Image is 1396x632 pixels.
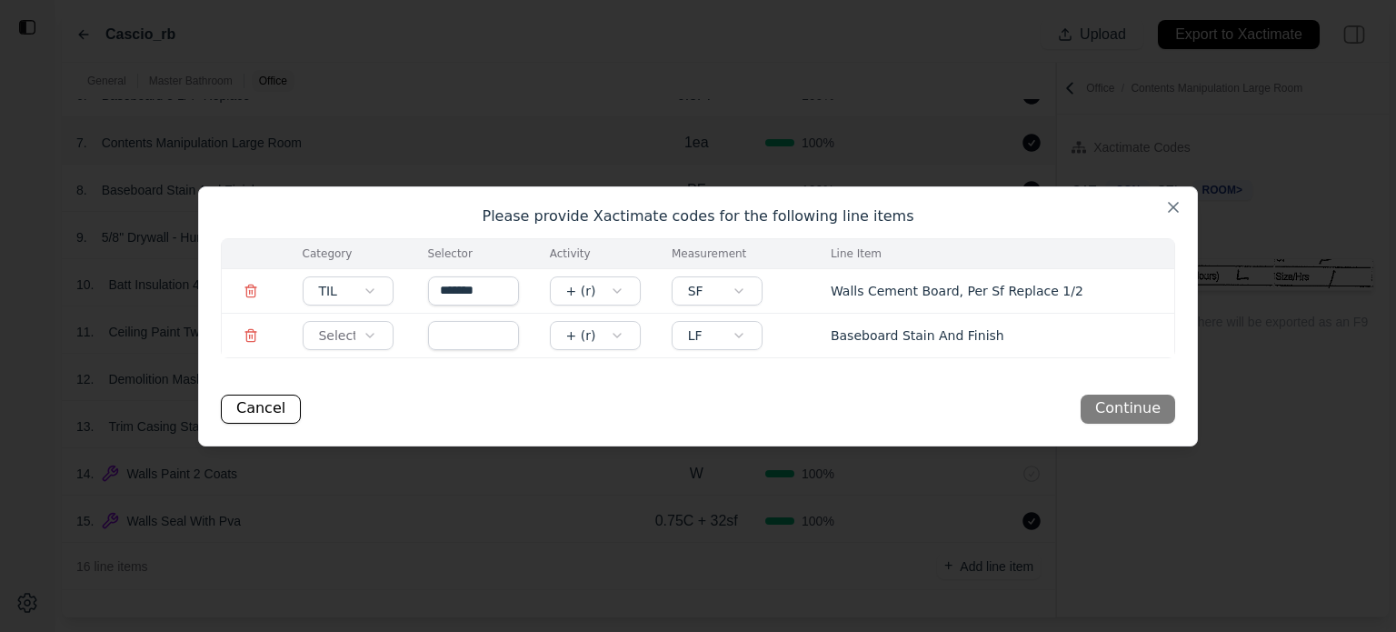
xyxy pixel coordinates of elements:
[831,282,1152,300] p: Walls Cement Board, Per Sf Replace 1/2
[221,209,1175,224] h2: Please provide Xactimate codes for the following line items
[550,246,591,261] div: Activity
[303,246,353,261] div: Category
[831,326,1152,345] p: Baseboard Stain And Finish
[831,246,882,261] div: Line Item
[672,246,746,261] div: Measurement
[428,246,473,261] div: Selector
[221,395,301,424] button: Cancel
